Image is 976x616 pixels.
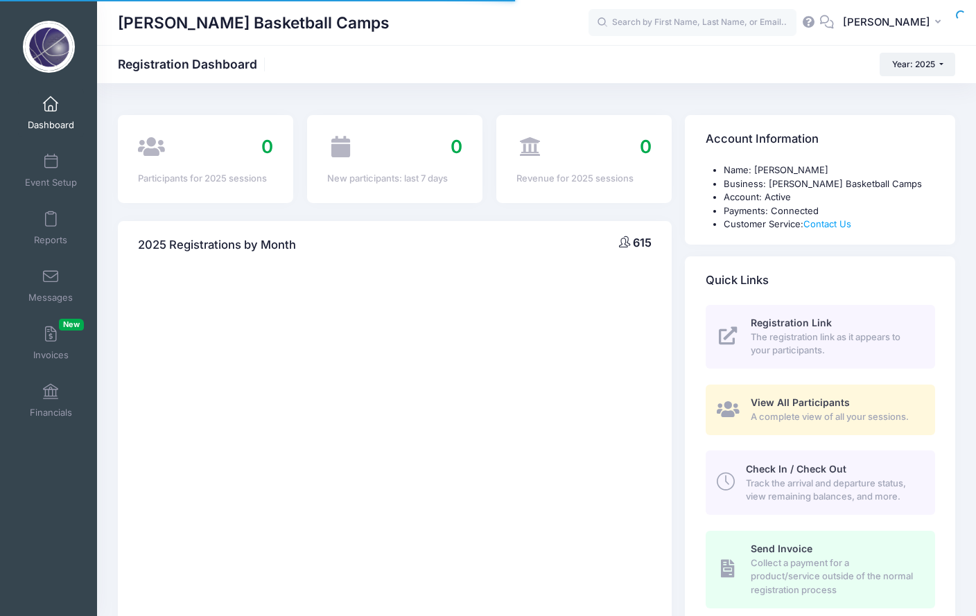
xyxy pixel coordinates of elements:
[28,119,74,131] span: Dashboard
[516,172,652,186] div: Revenue for 2025 sessions
[451,136,462,157] span: 0
[18,146,84,195] a: Event Setup
[751,543,812,554] span: Send Invoice
[327,172,462,186] div: New participants: last 7 days
[834,7,955,39] button: [PERSON_NAME]
[138,226,296,265] h4: 2025 Registrations by Month
[751,556,919,597] span: Collect a payment for a product/service outside of the normal registration process
[18,204,84,252] a: Reports
[724,164,935,177] li: Name: [PERSON_NAME]
[751,410,919,424] span: A complete view of all your sessions.
[751,396,850,408] span: View All Participants
[59,319,84,331] span: New
[18,89,84,137] a: Dashboard
[843,15,930,30] span: [PERSON_NAME]
[724,191,935,204] li: Account: Active
[746,463,846,475] span: Check In / Check Out
[18,319,84,367] a: InvoicesNew
[706,531,935,608] a: Send Invoice Collect a payment for a product/service outside of the normal registration process
[724,204,935,218] li: Payments: Connected
[892,59,935,69] span: Year: 2025
[751,331,919,358] span: The registration link as it appears to your participants.
[589,9,796,37] input: Search by First Name, Last Name, or Email...
[706,261,769,300] h4: Quick Links
[724,177,935,191] li: Business: [PERSON_NAME] Basketball Camps
[880,53,955,76] button: Year: 2025
[803,218,851,229] a: Contact Us
[34,234,67,246] span: Reports
[706,305,935,369] a: Registration Link The registration link as it appears to your participants.
[746,477,919,504] span: Track the arrival and departure status, view remaining balances, and more.
[751,317,832,328] span: Registration Link
[640,136,652,157] span: 0
[706,450,935,514] a: Check In / Check Out Track the arrival and departure status, view remaining balances, and more.
[261,136,273,157] span: 0
[633,236,652,249] span: 615
[25,177,77,188] span: Event Setup
[706,120,819,159] h4: Account Information
[18,261,84,310] a: Messages
[23,21,75,73] img: Sean O'Regan Basketball Camps
[118,7,390,39] h1: [PERSON_NAME] Basketball Camps
[706,385,935,435] a: View All Participants A complete view of all your sessions.
[30,407,72,419] span: Financials
[18,376,84,425] a: Financials
[28,292,73,303] span: Messages
[138,172,273,186] div: Participants for 2025 sessions
[724,218,935,231] li: Customer Service:
[118,57,269,71] h1: Registration Dashboard
[33,349,69,361] span: Invoices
